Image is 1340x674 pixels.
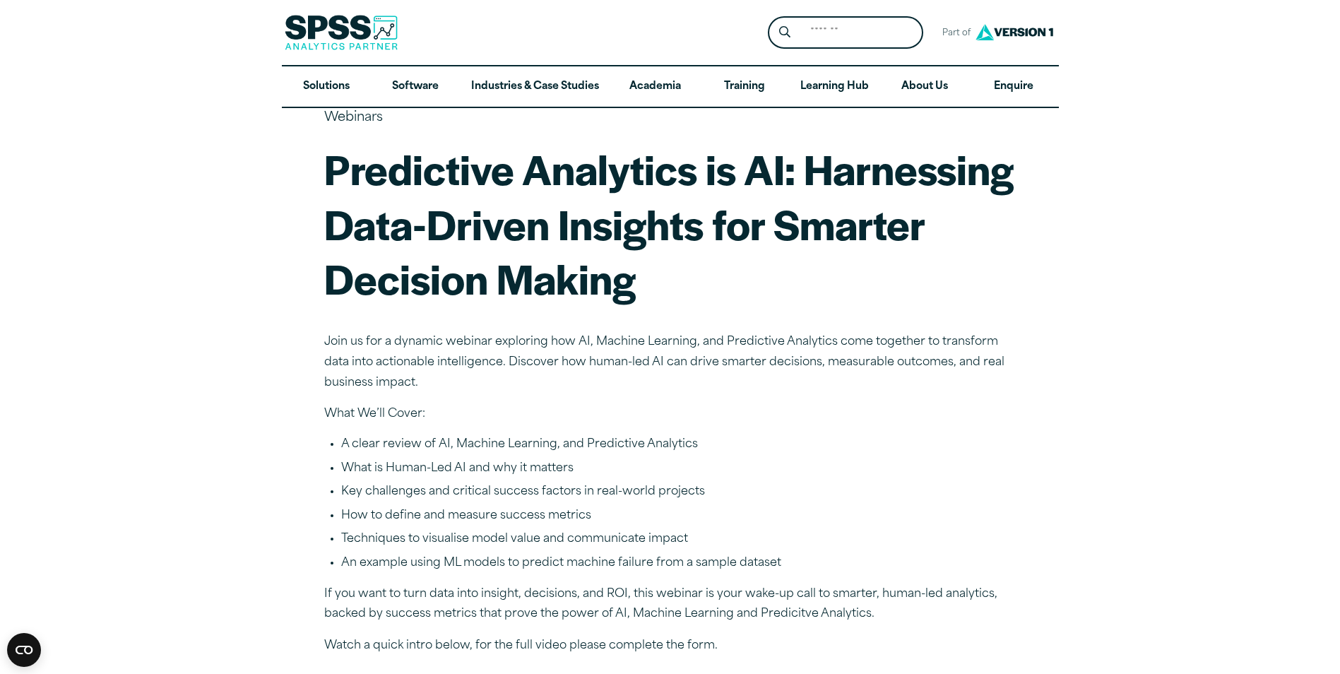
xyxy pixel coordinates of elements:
a: Solutions [282,66,371,107]
li: How to define and measure success metrics [341,507,1016,526]
a: Learning Hub [789,66,880,107]
nav: Desktop version of site main menu [282,66,1059,107]
svg: Search magnifying glass icon [779,26,790,38]
p: Webinars [324,108,1016,129]
img: Version1 Logo [972,19,1057,45]
a: Enquire [969,66,1058,107]
h1: Predictive Analytics is AI: Harnessing Data-Driven Insights for Smarter Decision Making [324,141,1016,306]
span: Part of [935,23,972,44]
li: An example using ML models to predict machine failure from a sample dataset [341,555,1016,573]
img: SPSS Analytics Partner [285,15,398,50]
a: Training [699,66,788,107]
a: Academia [610,66,699,107]
li: A clear review of AI, Machine Learning, and Predictive Analytics [341,436,1016,454]
p: Join us for a dynamic webinar exploring how AI, Machine Learning, and Predictive Analytics come t... [324,332,1016,393]
p: If you want to turn data into insight, decisions, and ROI, this webinar is your wake-up call to s... [324,584,1016,625]
p: Watch a quick intro below, for the full video please complete the form. [324,636,1016,656]
a: Software [371,66,460,107]
p: What We’ll Cover: [324,404,1016,425]
a: Industries & Case Studies [460,66,610,107]
a: About Us [880,66,969,107]
li: Key challenges and critical success factors in real-world projects [341,483,1016,502]
button: Search magnifying glass icon [771,20,798,46]
form: Site Header Search Form [768,16,923,49]
li: Techniques to visualise model value and communicate impact [341,531,1016,549]
button: Open CMP widget [7,633,41,667]
li: What is Human-Led AI and why it matters [341,460,1016,478]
